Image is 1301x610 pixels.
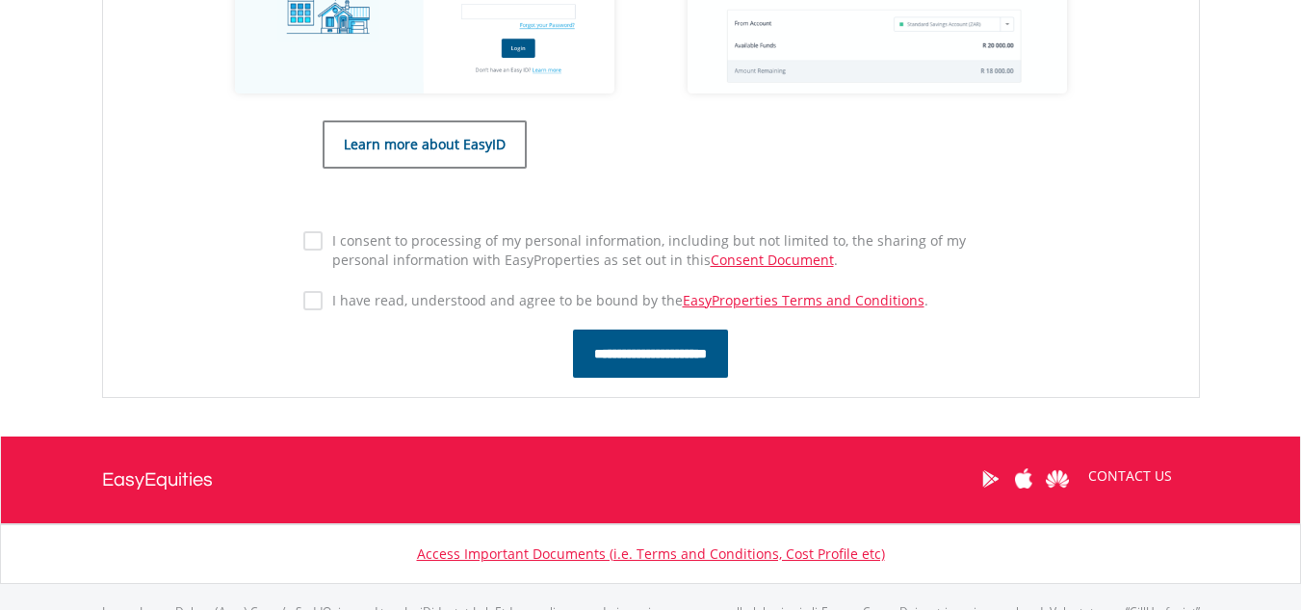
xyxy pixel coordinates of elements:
a: EasyEquities [102,437,213,523]
a: Learn more about EasyID [323,120,527,169]
a: CONTACT US [1075,449,1185,503]
label: I have read, understood and agree to be bound by the . [323,291,928,310]
label: I consent to processing of my personal information, including but not limited to, the sharing of ... [323,231,999,270]
a: Huawei [1041,449,1075,509]
a: Google Play [974,449,1007,509]
a: Apple [1007,449,1041,509]
a: Consent Document [711,251,834,269]
a: Access Important Documents (i.e. Terms and Conditions, Cost Profile etc) [417,544,885,563]
a: EasyProperties Terms and Conditions [683,291,924,309]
